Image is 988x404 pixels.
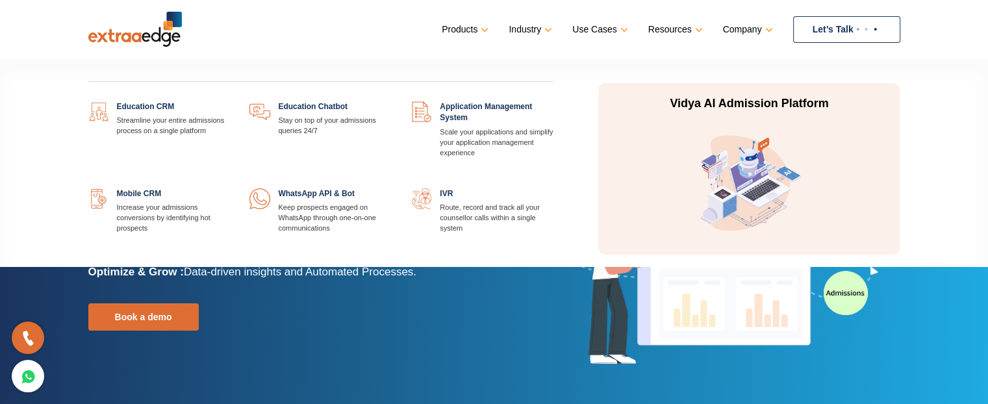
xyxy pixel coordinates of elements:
[627,96,871,112] p: Vidya AI Admission Platform
[572,20,625,39] a: Use Cases
[509,20,550,39] a: Industry
[88,303,199,331] a: Book a demo
[442,20,486,39] a: Products
[88,266,184,278] b: Optimize & Grow :
[793,16,900,43] a: Let’s Talk
[648,20,700,39] a: Resources
[723,20,770,39] a: Company
[184,266,416,278] span: Data-driven insights and Automated Processes.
